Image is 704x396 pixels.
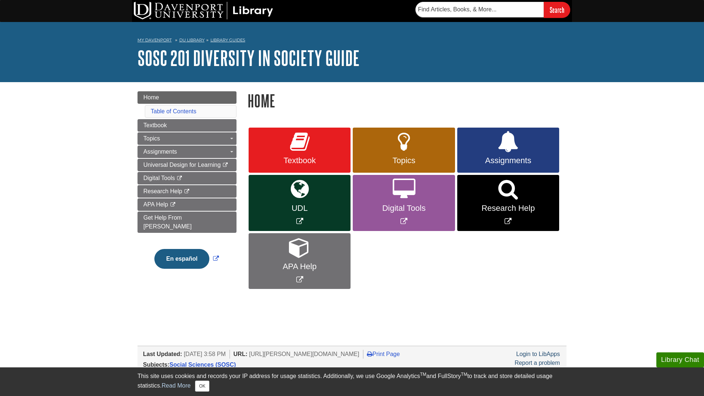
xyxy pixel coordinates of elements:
[137,37,172,43] a: My Davenport
[367,351,373,357] i: Print Page
[143,94,159,100] span: Home
[137,119,236,132] a: Textbook
[137,198,236,211] a: APA Help
[358,203,449,213] span: Digital Tools
[210,37,245,43] a: Library Guides
[353,128,455,173] a: Topics
[544,2,570,18] input: Search
[137,91,236,281] div: Guide Page Menu
[137,146,236,158] a: Assignments
[143,175,175,181] span: Digital Tools
[179,37,205,43] a: DU Library
[143,351,182,357] span: Last Updated:
[234,351,247,357] span: URL:
[254,156,345,165] span: Textbook
[154,249,209,269] button: En español
[153,256,220,262] a: Link opens in new window
[415,2,544,17] input: Find Articles, Books, & More...
[137,185,236,198] a: Research Help
[169,362,236,368] a: Social Sciences (SOSC)
[143,162,221,168] span: Universal Design for Learning
[195,381,209,392] button: Close
[143,122,167,128] span: Textbook
[137,159,236,171] a: Universal Design for Learning
[249,175,351,231] a: Link opens in new window
[415,2,570,18] form: Searches DU Library's articles, books, and more
[516,351,560,357] a: Login to LibApps
[463,203,554,213] span: Research Help
[358,156,449,165] span: Topics
[143,188,182,194] span: Research Help
[176,176,183,181] i: This link opens in a new window
[143,214,192,230] span: Get Help From [PERSON_NAME]
[162,382,191,389] a: Read More
[184,351,225,357] span: [DATE] 3:58 PM
[137,91,236,104] a: Home
[457,128,559,173] a: Assignments
[143,201,168,208] span: APA Help
[254,203,345,213] span: UDL
[137,172,236,184] a: Digital Tools
[137,47,360,69] a: SOSC 201 Diversity in Society Guide
[151,108,197,114] a: Table of Contents
[461,372,467,377] sup: TM
[247,91,566,110] h1: Home
[137,132,236,145] a: Topics
[463,156,554,165] span: Assignments
[137,212,236,233] a: Get Help From [PERSON_NAME]
[420,372,426,377] sup: TM
[249,233,351,289] a: Link opens in new window
[254,262,345,271] span: APA Help
[134,2,273,19] img: DU Library
[353,175,455,231] a: Link opens in new window
[367,351,400,357] a: Print Page
[170,202,176,207] i: This link opens in a new window
[457,175,559,231] a: Link opens in new window
[137,372,566,392] div: This site uses cookies and records your IP address for usage statistics. Additionally, we use Goo...
[143,148,177,155] span: Assignments
[222,163,228,168] i: This link opens in a new window
[656,352,704,367] button: Library Chat
[143,362,169,368] span: Subjects:
[184,189,190,194] i: This link opens in a new window
[249,351,359,357] span: [URL][PERSON_NAME][DOMAIN_NAME]
[143,135,160,142] span: Topics
[249,128,351,173] a: Textbook
[514,360,560,366] a: Report a problem
[137,35,566,47] nav: breadcrumb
